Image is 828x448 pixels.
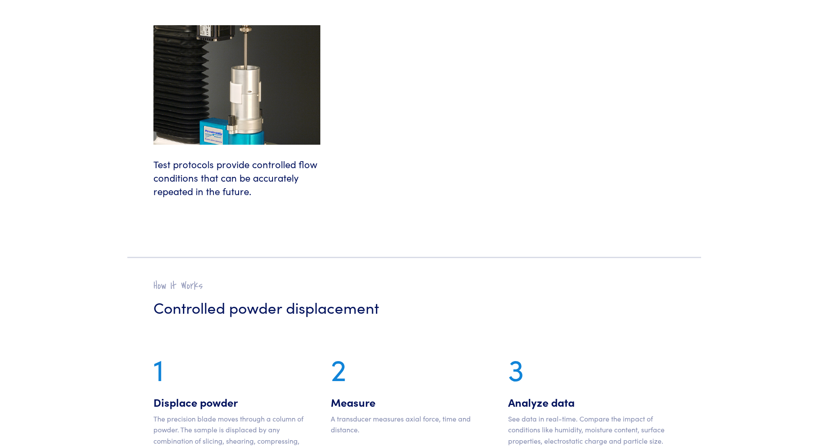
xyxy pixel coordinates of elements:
h2: How It Works [153,279,675,292]
p: 1 [153,348,320,388]
h6: Test protocols provide controlled flow conditions that can be accurately repeated in the future. [153,145,320,232]
h5: Measure [331,395,498,410]
h5: Displace powder [153,395,320,410]
p: A transducer measures axial force, time and distance. [331,413,498,435]
h5: Analyze data [508,395,675,410]
p: 3 [508,348,675,388]
h3: Controlled powder displacement [153,296,675,318]
p: See data in real-time. Compare the impact of conditions like humidity, moisture content, surface ... [508,413,675,447]
img: pfa-split-vessel-P1110844.jpg [153,25,320,145]
p: 2 [331,348,498,388]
